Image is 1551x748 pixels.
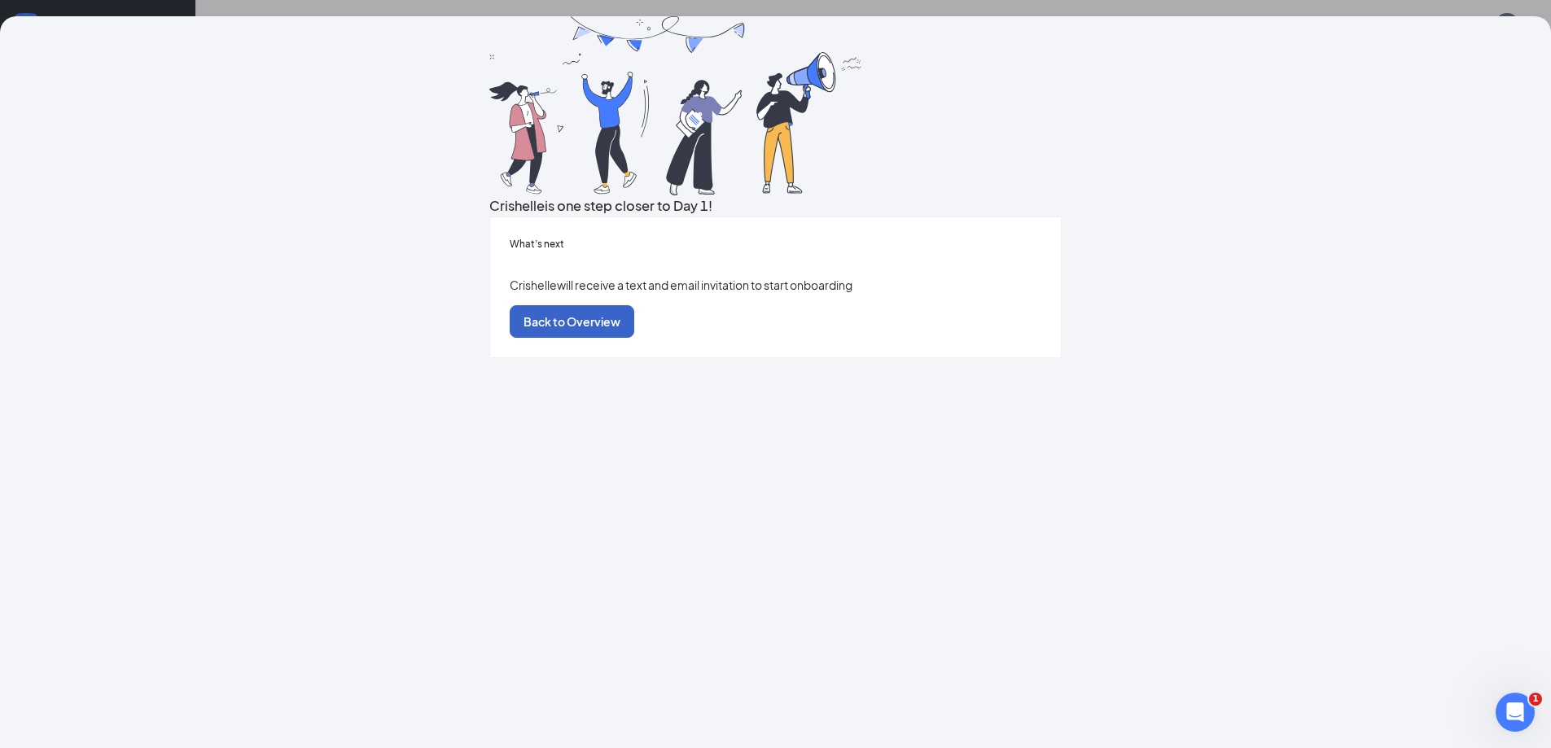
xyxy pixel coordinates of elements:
[1496,693,1535,732] iframe: Intercom live chat
[489,16,864,195] img: you are all set
[510,276,1042,294] p: Crishelle will receive a text and email invitation to start onboarding
[1529,693,1542,706] span: 1
[510,237,1042,252] h5: What’s next
[510,305,634,338] button: Back to Overview
[489,195,1062,217] h3: Crishelle is one step closer to Day 1!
